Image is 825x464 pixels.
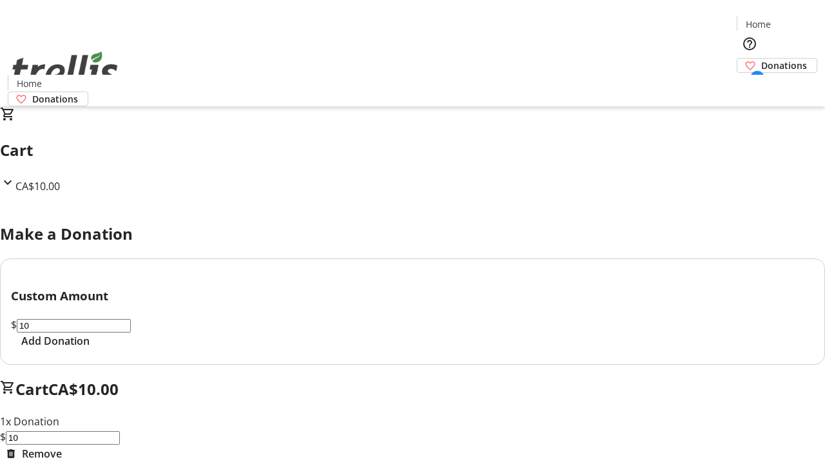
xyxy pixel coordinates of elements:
button: Help [737,31,762,57]
img: Orient E2E Organization iFr263TEYm's Logo [8,37,122,102]
input: Donation Amount [6,431,120,445]
a: Home [8,77,50,90]
input: Donation Amount [17,319,131,333]
button: Add Donation [11,333,100,349]
button: Cart [737,73,762,99]
span: Remove [22,446,62,461]
span: Donations [32,92,78,106]
span: CA$10.00 [48,378,119,400]
span: $ [11,318,17,332]
span: CA$10.00 [15,179,60,193]
span: Home [746,17,771,31]
span: Donations [761,59,807,72]
span: Add Donation [21,333,90,349]
span: Home [17,77,42,90]
a: Donations [8,92,88,106]
a: Home [737,17,779,31]
a: Donations [737,58,817,73]
h3: Custom Amount [11,287,814,305]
